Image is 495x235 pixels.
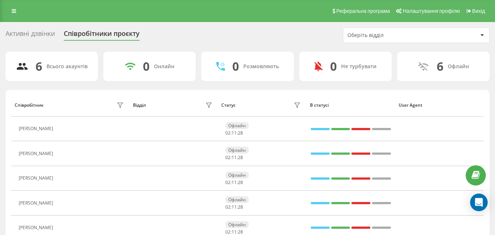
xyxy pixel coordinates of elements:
[225,122,249,129] div: Офлайн
[225,179,230,186] span: 02
[238,229,243,235] span: 28
[243,63,279,70] div: Розмовляють
[232,229,237,235] span: 11
[19,225,55,230] div: [PERSON_NAME]
[330,59,337,73] div: 0
[470,194,488,211] div: Open Intercom Messenger
[225,155,243,160] div: : :
[225,130,230,136] span: 02
[19,126,55,131] div: [PERSON_NAME]
[19,151,55,156] div: [PERSON_NAME]
[232,179,237,186] span: 11
[232,204,237,210] span: 11
[47,63,88,70] div: Всього акаунтів
[238,179,243,186] span: 28
[225,230,243,235] div: : :
[225,229,230,235] span: 02
[336,8,390,14] span: Реферальна програма
[472,8,485,14] span: Вихід
[310,103,392,108] div: В статусі
[15,103,44,108] div: Співробітник
[448,63,469,70] div: Офлайн
[437,59,443,73] div: 6
[225,131,243,136] div: : :
[399,103,480,108] div: User Agent
[238,154,243,161] span: 28
[347,32,435,38] div: Оберіть відділ
[225,221,249,228] div: Офлайн
[232,154,237,161] span: 11
[238,204,243,210] span: 28
[225,180,243,185] div: : :
[225,172,249,179] div: Офлайн
[403,8,460,14] span: Налаштування профілю
[19,201,55,206] div: [PERSON_NAME]
[5,30,55,41] div: Активні дзвінки
[341,63,377,70] div: Не турбувати
[225,205,243,210] div: : :
[19,176,55,181] div: [PERSON_NAME]
[64,30,140,41] div: Співробітники проєкту
[221,103,236,108] div: Статус
[225,196,249,203] div: Офлайн
[225,154,230,161] span: 02
[238,130,243,136] span: 28
[232,59,239,73] div: 0
[154,63,174,70] div: Онлайн
[225,204,230,210] span: 02
[143,59,149,73] div: 0
[225,147,249,154] div: Офлайн
[232,130,237,136] span: 11
[36,59,42,73] div: 6
[133,103,146,108] div: Відділ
